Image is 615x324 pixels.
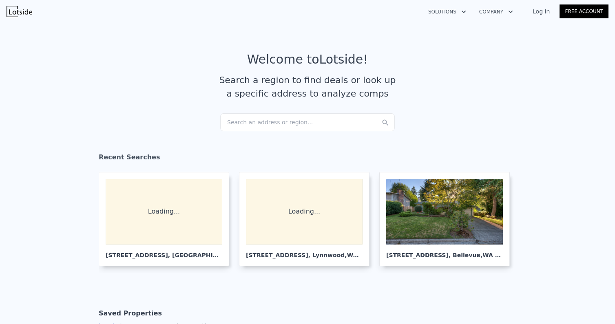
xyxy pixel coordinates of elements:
a: Log In [523,7,560,15]
a: Free Account [560,4,608,18]
div: [STREET_ADDRESS] , Lynnwood [246,245,363,259]
div: [STREET_ADDRESS] , Bellevue [386,245,503,259]
span: , WA 98007 [480,252,515,258]
div: Recent Searches [99,146,516,172]
img: Lotside [7,6,32,17]
button: Solutions [422,4,473,19]
div: Search a region to find deals or look up a specific address to analyze comps [216,73,399,100]
a: Loading... [STREET_ADDRESS], Lynnwood,WA 98036 [239,172,376,266]
div: Loading... [246,179,363,245]
div: Search an address or region... [220,113,395,131]
a: Loading... [STREET_ADDRESS], [GEOGRAPHIC_DATA] [99,172,236,266]
div: Saved Properties [99,305,162,322]
a: [STREET_ADDRESS], Bellevue,WA 98007 [379,172,516,266]
div: Welcome to Lotside ! [247,52,368,67]
div: [STREET_ADDRESS] , [GEOGRAPHIC_DATA] [106,245,222,259]
button: Company [473,4,520,19]
div: Loading... [106,179,222,245]
span: , WA 98036 [345,252,379,258]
